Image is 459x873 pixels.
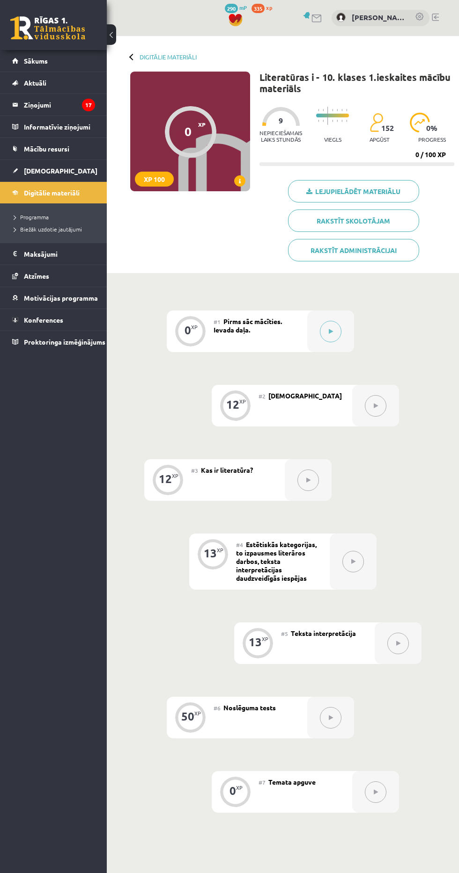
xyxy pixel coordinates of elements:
p: apgūst [370,136,390,143]
div: XP [217,548,223,553]
img: icon-short-line-57e1e144782c952c97e751825c79c345078a6d821885a25fce030b3d8c18986b.svg [332,109,333,111]
img: icon-long-line-d9ea69661e0d244f92f715978eff75569469978d946b2353a9bb055b3ed8787d.svg [327,107,328,125]
a: Digitālie materiāli [12,182,95,203]
span: Temata apguve [268,778,316,786]
span: Biežāk uzdotie jautājumi [14,225,82,233]
span: Atzīmes [24,272,49,280]
a: Mācību resursi [12,138,95,159]
p: progress [418,136,446,143]
div: XP [262,636,268,642]
a: Informatīvie ziņojumi [12,116,95,137]
img: icon-short-line-57e1e144782c952c97e751825c79c345078a6d821885a25fce030b3d8c18986b.svg [341,109,342,111]
a: Konferences [12,309,95,331]
span: Sākums [24,57,48,65]
img: icon-short-line-57e1e144782c952c97e751825c79c345078a6d821885a25fce030b3d8c18986b.svg [337,120,338,122]
span: #6 [214,704,221,712]
a: [DEMOGRAPHIC_DATA] [12,160,95,181]
div: XP [191,325,198,330]
span: Motivācijas programma [24,294,98,302]
img: icon-short-line-57e1e144782c952c97e751825c79c345078a6d821885a25fce030b3d8c18986b.svg [332,120,333,122]
div: XP [172,473,178,478]
a: Lejupielādēt materiālu [288,180,419,202]
a: Biežāk uzdotie jautājumi [14,225,97,233]
span: [DEMOGRAPHIC_DATA] [268,391,342,400]
a: Sākums [12,50,95,72]
span: mP [239,4,247,11]
a: Rakstīt skolotājam [288,209,419,232]
span: Teksta interpretācija [291,629,356,637]
span: Aktuāli [24,79,46,87]
img: icon-short-line-57e1e144782c952c97e751825c79c345078a6d821885a25fce030b3d8c18986b.svg [346,120,347,122]
img: icon-short-line-57e1e144782c952c97e751825c79c345078a6d821885a25fce030b3d8c18986b.svg [318,120,319,122]
div: 0 [229,786,236,795]
legend: Maksājumi [24,243,95,265]
span: #3 [191,467,198,474]
div: XP [194,711,201,716]
a: 290 mP [225,4,247,11]
img: icon-short-line-57e1e144782c952c97e751825c79c345078a6d821885a25fce030b3d8c18986b.svg [323,109,324,111]
span: Konferences [24,316,63,324]
span: Proktoringa izmēģinājums [24,338,105,346]
div: 12 [226,400,239,409]
span: 335 [252,4,265,13]
a: Aktuāli [12,72,95,94]
span: #2 [259,392,266,400]
span: Programma [14,213,49,221]
span: Mācību resursi [24,144,69,153]
span: #7 [259,779,266,786]
a: [PERSON_NAME] [352,12,406,23]
a: Maksājumi [12,243,95,265]
div: 0 [185,124,192,138]
span: #1 [214,318,221,325]
span: #5 [281,630,288,637]
div: XP [239,399,246,404]
div: 13 [249,638,262,646]
span: Estētiskās kategorijas, to izpausmes literāros darbos, teksta interpretācijas daudzveidīgās iespējas [236,540,317,582]
a: Rīgas 1. Tālmācības vidusskola [10,16,85,40]
span: Kas ir literatūra? [201,466,253,474]
legend: Ziņojumi [24,94,95,115]
img: Alana Ļaksa [336,13,346,22]
img: icon-short-line-57e1e144782c952c97e751825c79c345078a6d821885a25fce030b3d8c18986b.svg [337,109,338,111]
span: Digitālie materiāli [24,188,80,197]
a: 335 xp [252,4,277,11]
span: [DEMOGRAPHIC_DATA] [24,166,97,175]
img: icon-progress-161ccf0a02000e728c5f80fcf4c31c7af3da0e1684b2b1d7c360e028c24a22f1.svg [410,113,430,132]
img: icon-short-line-57e1e144782c952c97e751825c79c345078a6d821885a25fce030b3d8c18986b.svg [318,109,319,111]
a: Motivācijas programma [12,287,95,309]
p: Nepieciešamais laiks stundās [259,130,302,143]
a: Atzīmes [12,265,95,287]
div: XP 100 [135,172,174,187]
a: Digitālie materiāli [140,53,197,60]
div: 50 [181,712,194,721]
span: #4 [236,541,243,548]
div: 13 [204,549,217,557]
div: XP [236,785,243,790]
span: 290 [225,4,238,13]
a: Proktoringa izmēģinājums [12,331,95,353]
span: XP [198,121,206,128]
div: 12 [159,475,172,483]
legend: Informatīvie ziņojumi [24,116,95,137]
img: icon-short-line-57e1e144782c952c97e751825c79c345078a6d821885a25fce030b3d8c18986b.svg [341,120,342,122]
div: 0 [185,326,191,334]
span: Pirms sāc mācīties. Ievada daļa. [214,317,282,334]
span: xp [266,4,272,11]
p: Viegls [324,136,341,143]
a: Ziņojumi17 [12,94,95,115]
img: icon-short-line-57e1e144782c952c97e751825c79c345078a6d821885a25fce030b3d8c18986b.svg [323,120,324,122]
img: icon-short-line-57e1e144782c952c97e751825c79c345078a6d821885a25fce030b3d8c18986b.svg [346,109,347,111]
img: students-c634bb4e5e11cddfef0936a35e636f08e4e9abd3cc4e673bd6f9a4125e45ecb1.svg [370,113,383,132]
a: Rakstīt administrācijai [288,239,419,261]
span: 152 [381,124,394,132]
span: Noslēguma tests [223,703,276,712]
a: Programma [14,213,97,221]
i: 17 [82,99,95,111]
h1: Literatūras i - 10. klases 1.ieskaites mācību materiāls [259,72,454,94]
span: 0 % [426,124,438,132]
span: 9 [279,116,283,125]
